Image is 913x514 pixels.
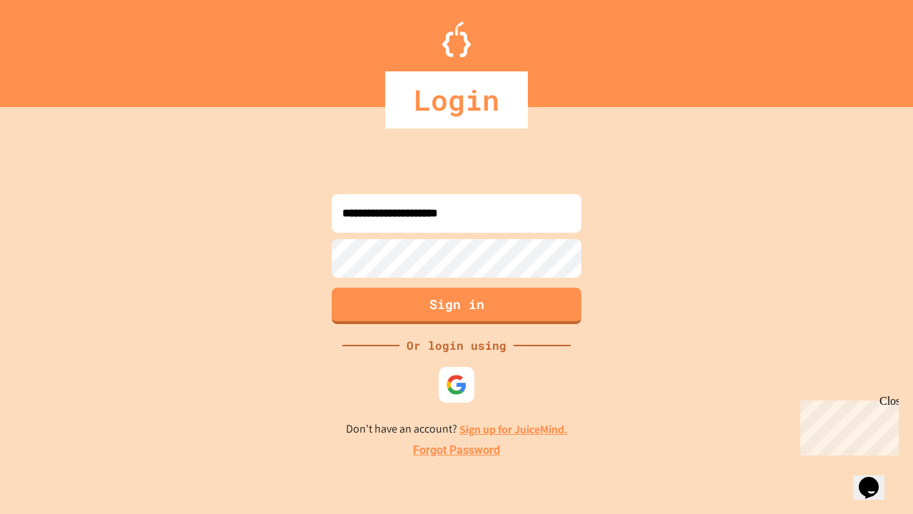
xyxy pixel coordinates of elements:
a: Forgot Password [413,442,500,459]
div: Login [385,71,528,128]
img: google-icon.svg [446,374,467,395]
p: Don't have an account? [346,420,568,438]
div: Chat with us now!Close [6,6,98,91]
div: Or login using [399,337,514,354]
a: Sign up for JuiceMind. [459,422,568,437]
img: Logo.svg [442,21,471,57]
iframe: chat widget [853,457,899,500]
iframe: chat widget [795,395,899,455]
button: Sign in [332,288,581,324]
